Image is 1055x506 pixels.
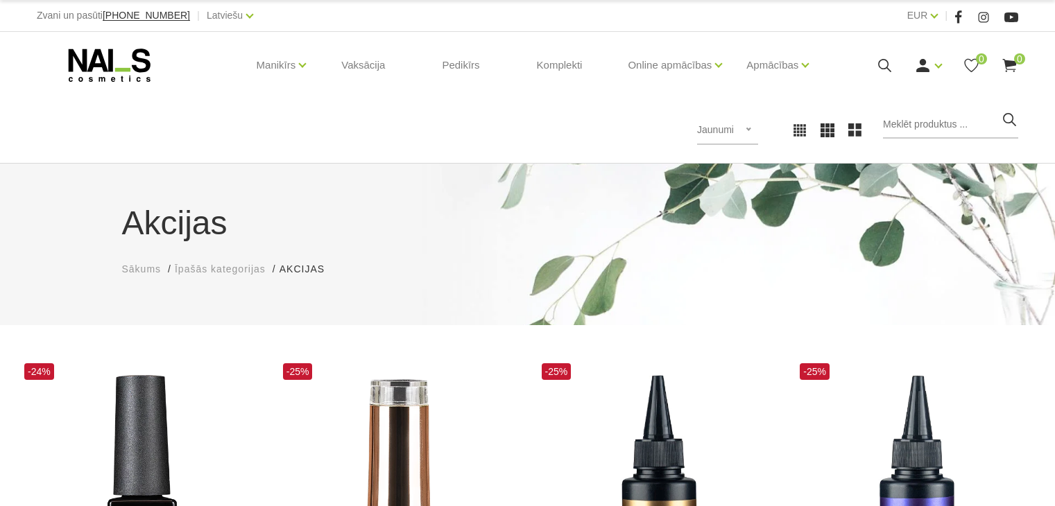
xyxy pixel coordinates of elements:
[1014,53,1025,64] span: 0
[526,32,594,98] a: Komplekti
[945,7,947,24] span: |
[1001,57,1018,74] a: 0
[883,111,1018,139] input: Meklēt produktus ...
[122,263,162,274] span: Sākums
[122,198,934,248] h1: Akcijas
[280,262,338,277] li: Akcijas
[697,124,734,135] span: Jaunumi
[207,7,243,24] a: Latviešu
[542,363,572,380] span: -25%
[197,7,200,24] span: |
[431,32,490,98] a: Pedikīrs
[175,263,266,274] span: Īpašās kategorijas
[330,32,396,98] a: Vaksācija
[103,10,190,21] a: [PHONE_NUMBER]
[746,37,798,93] a: Apmācības
[257,37,296,93] a: Manikīrs
[37,7,190,24] div: Zvani un pasūti
[24,363,54,380] span: -24%
[175,262,266,277] a: Īpašās kategorijas
[963,57,980,74] a: 0
[907,7,928,24] a: EUR
[122,262,162,277] a: Sākums
[628,37,712,93] a: Online apmācības
[976,53,987,64] span: 0
[283,363,313,380] span: -25%
[800,363,830,380] span: -25%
